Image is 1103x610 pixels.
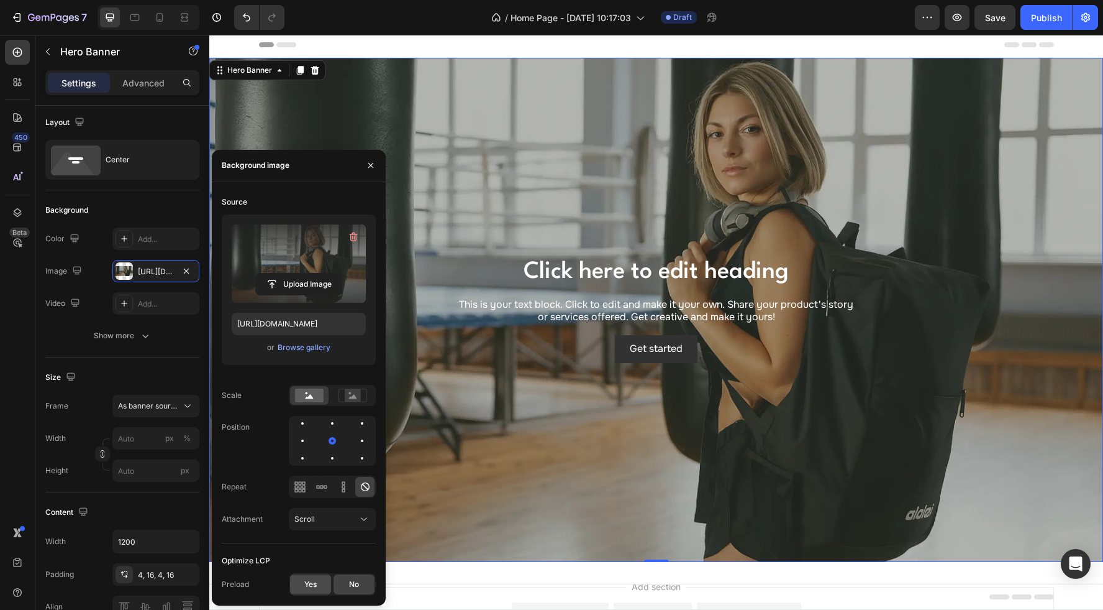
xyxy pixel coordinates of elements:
div: Content [45,504,91,521]
label: Height [45,465,68,476]
button: Show more [45,325,199,347]
div: Undo/Redo [234,5,284,30]
div: Source [222,196,247,208]
button: Upload Image [255,273,342,295]
div: Image [45,263,84,280]
span: / [505,11,508,24]
span: or [267,340,275,355]
div: Add... [138,298,196,310]
button: 7 [5,5,93,30]
button: As banner source [112,395,199,417]
div: 450 [12,132,30,142]
div: Padding [45,569,74,580]
div: Center [106,146,181,174]
div: Beta [9,228,30,238]
div: Open Intercom Messenger [1061,549,1091,579]
div: Publish [1031,11,1062,24]
button: % [162,431,177,446]
div: % [183,433,191,444]
div: Background image [222,160,289,171]
button: Scroll [289,508,376,530]
label: Width [45,433,66,444]
p: Settings [61,76,96,90]
div: [URL][DOMAIN_NAME] [138,266,174,277]
p: 7 [81,10,87,25]
button: Save [974,5,1015,30]
span: Save [985,12,1005,23]
div: Position [222,422,250,433]
span: Draft [673,12,692,23]
div: Width [45,536,66,547]
div: Repeat [222,481,247,492]
div: Add... [138,234,196,245]
div: Show more [94,330,152,342]
span: As banner source [118,400,179,412]
span: Add section [417,545,476,558]
div: 4, 16, 4, 16 [138,570,196,581]
div: Attachment [222,514,263,525]
span: px [181,466,189,475]
iframe: Design area [209,35,1103,610]
input: px [112,460,199,482]
div: Video [45,295,83,312]
div: Background [45,205,88,216]
span: Scroll [294,514,315,524]
div: Hero Banner [16,30,65,41]
div: Size [45,369,78,386]
input: px% [112,427,199,450]
button: Browse gallery [277,341,331,354]
div: Optimize LCP [222,555,270,566]
div: Preload [222,579,249,590]
input: Auto [113,530,199,553]
input: https://example.com/image.jpg [232,313,366,335]
p: Advanced [122,76,165,90]
div: Scale [222,390,242,401]
div: px [165,433,174,444]
p: Hero Banner [60,44,166,59]
span: Yes [304,579,317,590]
span: Home Page - [DATE] 10:17:03 [511,11,631,24]
div: Color [45,231,82,247]
label: Frame [45,400,68,412]
button: Get started [406,300,488,328]
div: Browse gallery [278,342,330,353]
div: Get started [420,308,473,321]
span: No [349,579,359,590]
button: Publish [1020,5,1073,30]
button: px [179,431,194,446]
div: Layout [45,114,87,131]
